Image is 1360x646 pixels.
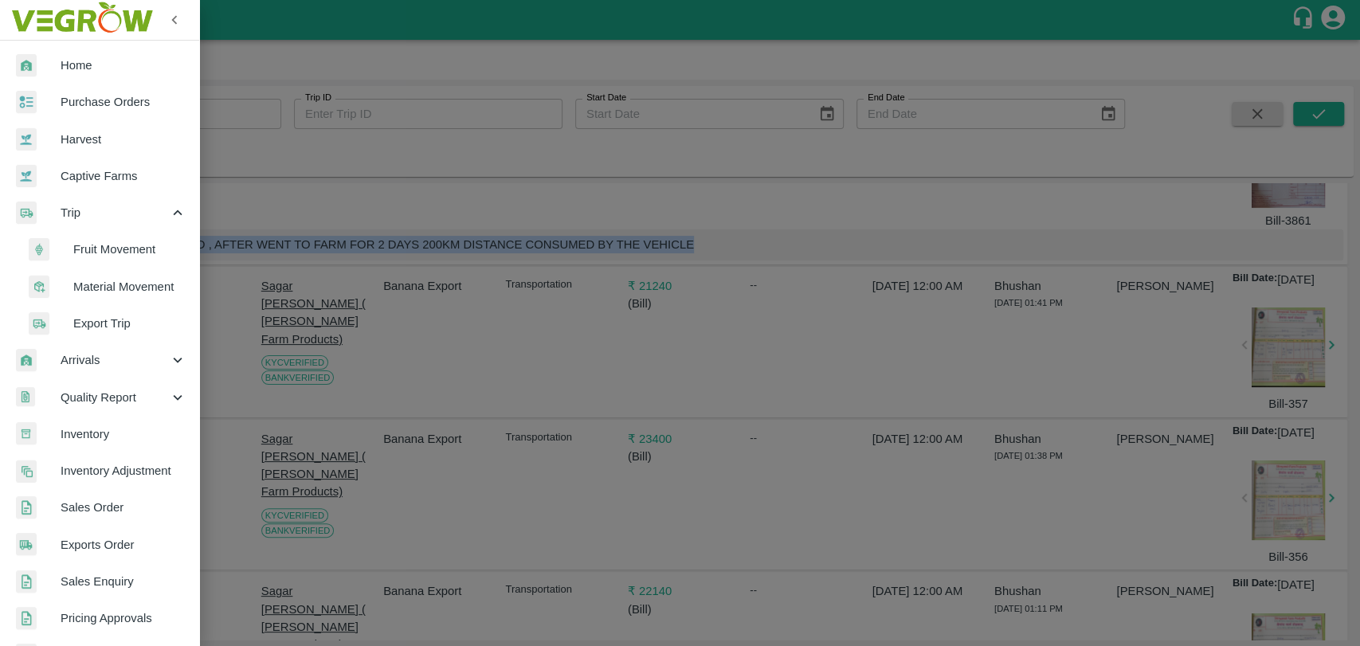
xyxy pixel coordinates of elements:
span: Export Trip [73,315,186,332]
img: material [29,275,49,299]
span: Pricing Approvals [61,609,186,627]
img: qualityReport [16,387,35,407]
img: whInventory [16,422,37,445]
img: whArrival [16,349,37,372]
img: sales [16,496,37,519]
a: fruitFruit Movement [13,231,199,268]
span: Exports Order [61,536,186,554]
span: Fruit Movement [73,241,186,258]
img: delivery [29,312,49,335]
span: Harvest [61,131,186,148]
span: Arrivals [61,351,169,369]
span: Trip [61,204,169,221]
img: harvest [16,127,37,151]
span: Sales Enquiry [61,573,186,590]
img: inventory [16,460,37,483]
span: Sales Order [61,499,186,516]
img: sales [16,570,37,593]
a: deliveryExport Trip [13,305,199,342]
span: Home [61,57,186,74]
img: harvest [16,164,37,188]
span: Purchase Orders [61,93,186,111]
img: whArrival [16,54,37,77]
img: reciept [16,91,37,114]
img: delivery [16,202,37,225]
span: Inventory [61,425,186,443]
span: Material Movement [73,278,186,296]
img: shipments [16,533,37,556]
span: Inventory Adjustment [61,462,186,480]
img: fruit [29,238,49,261]
span: Quality Report [61,389,169,406]
img: sales [16,607,37,630]
span: Captive Farms [61,167,186,185]
a: materialMaterial Movement [13,268,199,305]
